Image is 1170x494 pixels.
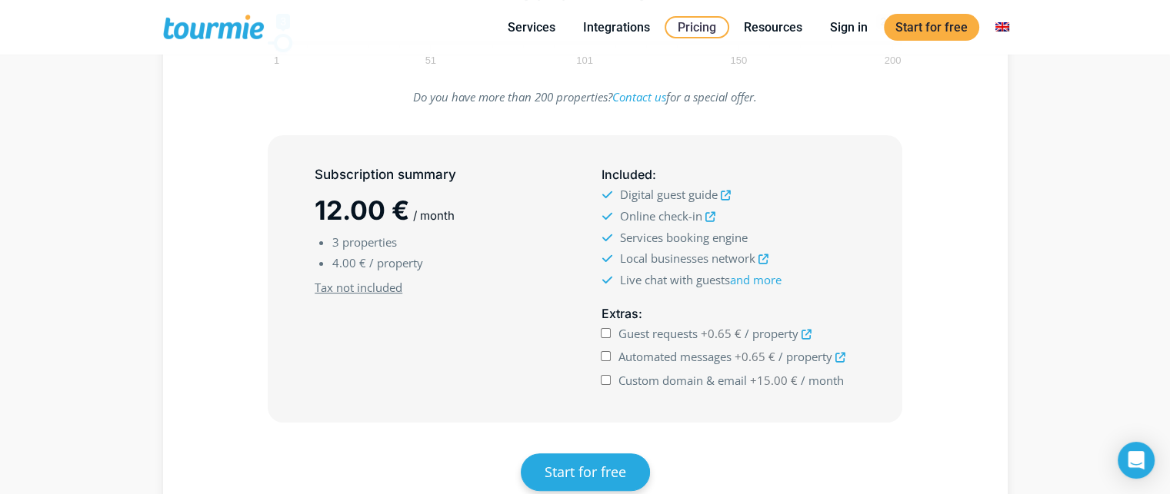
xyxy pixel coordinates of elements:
span: / month [801,373,844,388]
u: Tax not included [315,280,402,295]
span: +15.00 € [750,373,798,388]
h5: : [601,304,855,323]
h5: : [601,165,855,184]
a: Resources [732,18,814,37]
span: Extras [601,306,638,321]
h5: Subscription summary [315,165,568,184]
span: properties [342,234,397,250]
span: 1 [272,57,282,64]
a: Integrations [572,18,662,37]
span: +0.65 € [701,326,742,341]
span: Live chat with guests [619,272,781,287]
span: / month [413,208,455,223]
a: Start for free [884,14,979,41]
span: Local businesses network [619,250,755,266]
span: Digital guest guide [619,187,717,202]
span: 4.00 € [332,255,366,270]
span: Custom domain & email [618,373,747,388]
span: / property [745,326,798,341]
a: and more [729,272,781,287]
span: 200 [882,57,904,64]
span: 12.00 € [315,194,409,226]
span: Services booking engine [619,230,747,245]
span: +0.65 € [735,349,775,364]
span: Online check-in [619,208,702,224]
span: Included [601,167,652,182]
span: Start for free [545,463,626,481]
a: Pricing [665,16,729,38]
a: Sign in [818,18,879,37]
span: Automated messages [618,349,732,364]
span: 3 [332,234,339,250]
a: Start for free [521,453,650,491]
span: Guest requests [618,326,698,341]
div: Open Intercom Messenger [1118,442,1155,479]
p: Do you have more than 200 properties? for a special offer. [268,87,902,108]
a: Switch to [984,18,1021,37]
span: 150 [728,57,749,64]
span: / property [369,255,423,270]
a: Contact us [612,89,666,104]
span: 101 [574,57,595,64]
span: 51 [423,57,438,64]
span: / property [778,349,832,364]
a: Services [496,18,567,37]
